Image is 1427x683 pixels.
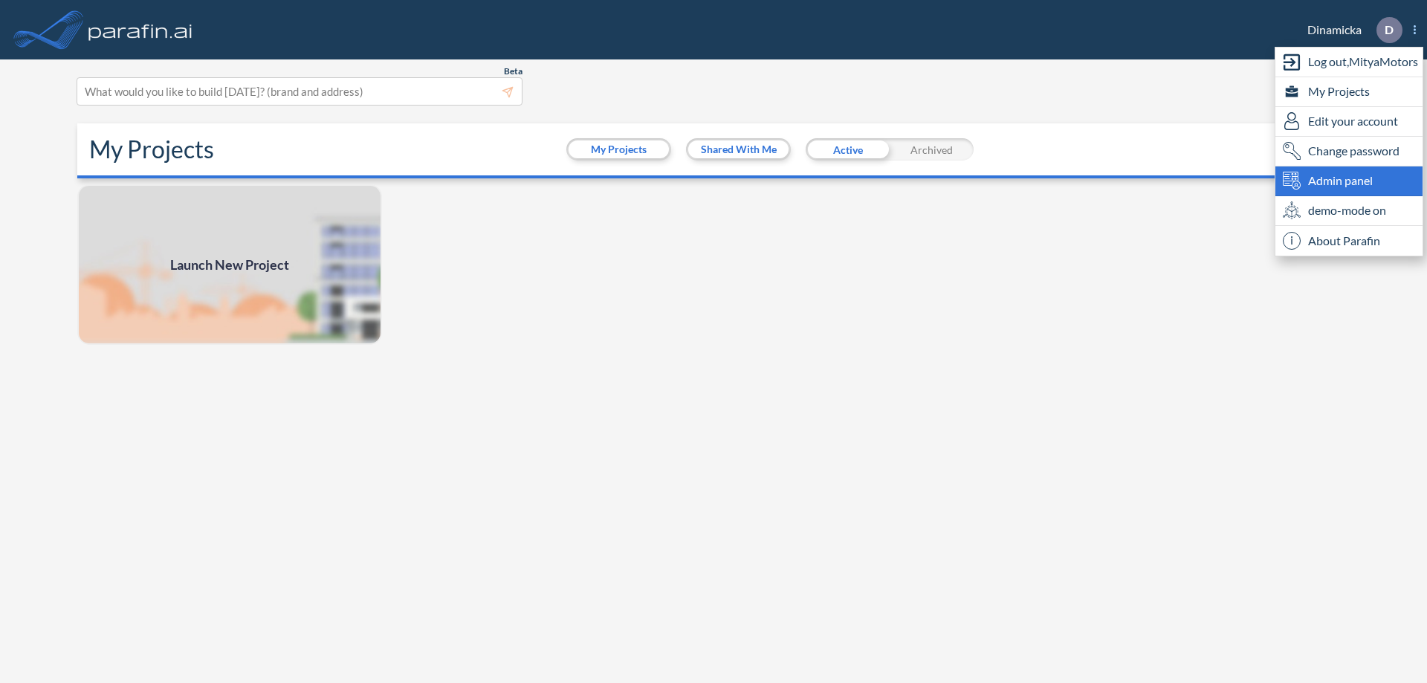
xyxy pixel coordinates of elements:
div: Archived [890,138,974,161]
div: Change password [1275,137,1423,166]
span: Edit your account [1308,112,1398,130]
div: About Parafin [1275,226,1423,256]
span: i [1283,232,1301,250]
div: Active [806,138,890,161]
button: My Projects [569,140,669,158]
a: Launch New Project [77,184,382,345]
div: demo-mode on [1275,196,1423,226]
span: Admin panel [1308,172,1373,190]
img: add [77,184,382,345]
span: Beta [504,65,522,77]
button: Shared With Me [688,140,789,158]
div: Edit user [1275,107,1423,137]
div: Dinamicka [1285,17,1416,43]
span: Launch New Project [170,255,289,275]
span: Change password [1308,142,1400,160]
div: Log out [1275,48,1423,77]
span: My Projects [1308,82,1370,100]
div: Admin panel [1275,166,1423,196]
span: demo-mode on [1308,201,1386,219]
div: My Projects [1275,77,1423,107]
span: About Parafin [1308,232,1380,250]
img: logo [85,15,195,45]
h2: My Projects [89,135,214,164]
p: D [1385,23,1394,36]
span: Log out, MityaMotors [1308,53,1418,71]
